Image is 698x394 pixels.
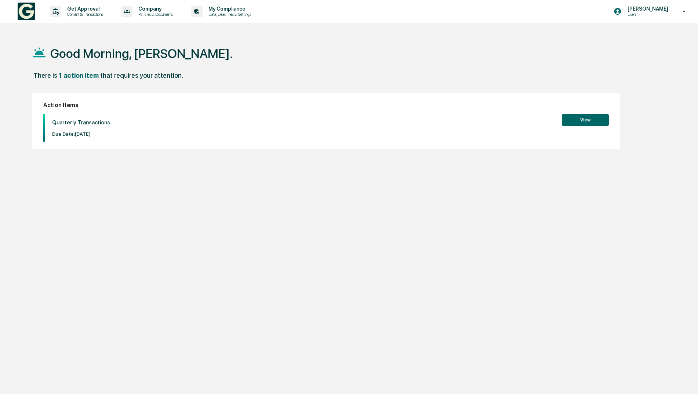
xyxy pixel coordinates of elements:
[33,72,57,79] div: There is
[203,6,255,12] p: My Compliance
[50,46,233,61] h1: Good Morning, [PERSON_NAME].
[43,102,609,109] h2: Action Items
[52,119,110,126] p: Quarterly Transactions
[203,12,255,17] p: Data, Deadlines & Settings
[622,12,672,17] p: Users
[132,6,177,12] p: Company
[18,3,35,20] img: logo
[59,72,99,79] div: 1 action item
[52,131,110,137] p: Due Date: [DATE]
[100,72,183,79] div: that requires your attention.
[132,12,177,17] p: Policies & Documents
[61,6,107,12] p: Get Approval
[562,114,609,126] button: View
[61,12,107,17] p: Content & Transactions
[622,6,672,12] p: [PERSON_NAME]
[562,116,609,123] a: View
